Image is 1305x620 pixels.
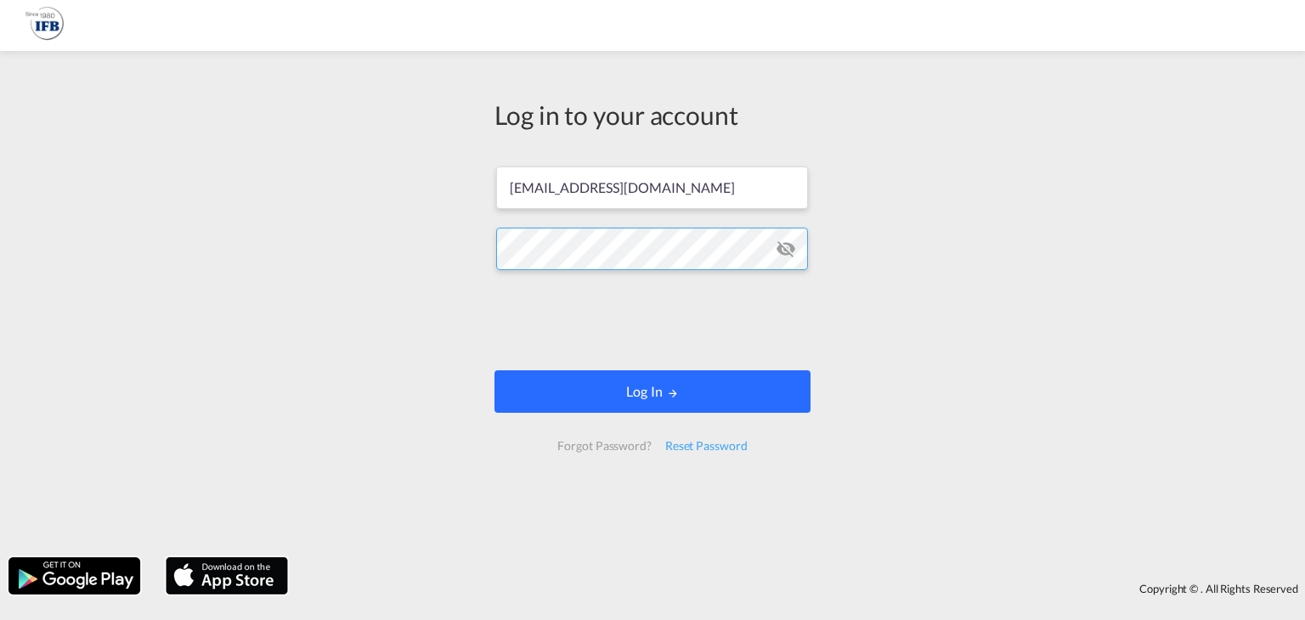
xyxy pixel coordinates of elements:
iframe: reCAPTCHA [523,287,782,353]
div: Reset Password [658,431,754,461]
div: Log in to your account [494,97,811,132]
img: google.png [7,555,142,596]
div: Copyright © . All Rights Reserved [297,574,1305,603]
div: Forgot Password? [551,431,658,461]
img: apple.png [164,555,290,596]
img: 1f261f00256b11eeaf3d89493e6660f9.png [25,7,64,45]
input: Enter email/phone number [496,166,808,209]
button: LOGIN [494,370,811,413]
md-icon: icon-eye-off [776,239,796,259]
